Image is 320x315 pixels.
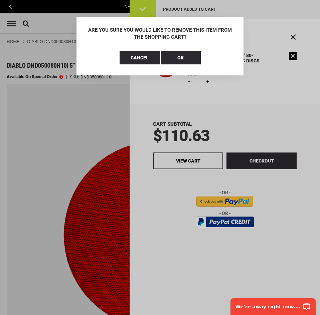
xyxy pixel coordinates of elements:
button: OK [161,51,201,64]
button: Cancel [120,51,160,64]
div: Are you sure you would like to remove this item from the shopping cart? [87,27,233,41]
iframe: LiveChat chat widget [226,294,320,315]
span: OK [177,55,184,60]
span: Cancel [131,55,149,60]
